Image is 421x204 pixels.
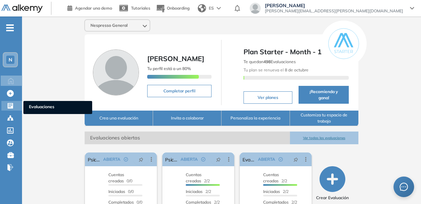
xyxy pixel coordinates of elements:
[244,59,296,64] span: Te quedan Evaluaciones
[67,3,112,12] a: Agendar una demo
[156,1,190,16] button: Onboarding
[290,132,358,144] button: Ver todas las evaluaciones
[108,172,132,183] span: 0/0
[165,152,178,166] a: Psicotécnico no comercial
[90,23,128,28] span: Nespresso General
[211,154,226,165] button: pushpin
[186,172,210,183] span: 2/2
[147,85,212,97] button: Completar perfil
[299,86,348,104] button: ¡Recomienda y gana!
[103,156,120,162] span: ABIERTA
[133,154,149,165] button: pushpin
[108,172,124,183] span: Cuentas creadas
[201,157,205,161] span: check-circle
[124,157,128,161] span: check-circle
[186,189,203,194] span: Iniciadas
[284,67,309,72] b: 8 de octubre
[167,5,190,11] span: Onboarding
[108,189,125,194] span: Iniciadas
[139,157,143,162] span: pushpin
[222,111,290,126] button: Personaliza la experiencia
[9,57,12,63] span: N
[153,111,222,126] button: Invita a colaborar
[88,152,100,166] a: Psicotécnico Comercial
[293,157,298,162] span: pushpin
[400,183,408,191] span: message
[147,54,204,63] span: [PERSON_NAME]
[75,5,112,11] span: Agendar una demo
[258,156,275,162] span: ABIERTA
[131,5,150,11] span: Tutoriales
[265,3,403,8] span: [PERSON_NAME]
[279,157,283,161] span: check-circle
[209,5,214,11] span: ES
[242,152,255,166] a: Evaluación Analitica Gral.
[265,8,403,14] span: [PERSON_NAME][EMAIL_ADDRESS][PERSON_NAME][DOMAIN_NAME]
[288,154,303,165] button: pushpin
[186,172,202,183] span: Cuentas creadas
[263,59,271,64] b: 498
[85,132,290,144] span: Evaluaciones abiertas
[244,67,309,72] span: Tu plan se renueva el
[217,7,221,10] img: arrow
[244,91,292,104] button: Ver planes
[244,47,348,57] span: Plan Starter - Month - 1 a 15
[263,189,280,194] span: Iniciadas
[6,27,14,29] i: -
[29,104,87,111] span: Evaluaciones
[216,157,221,162] span: pushpin
[263,172,287,183] span: 2/2
[181,156,198,162] span: ABIERTA
[85,111,153,126] button: Crea una evaluación
[290,111,358,126] button: Customiza tu espacio de trabajo
[147,66,191,71] span: Tu perfil está a un 80%
[316,166,349,201] button: Crear Evaluación
[108,189,134,194] span: 0/0
[263,172,279,183] span: Cuentas creadas
[198,4,206,12] img: world
[186,189,211,194] span: 2/2
[263,189,289,194] span: 2/2
[93,49,139,95] img: Foto de perfil
[1,4,43,13] img: Logo
[316,195,349,201] span: Crear Evaluación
